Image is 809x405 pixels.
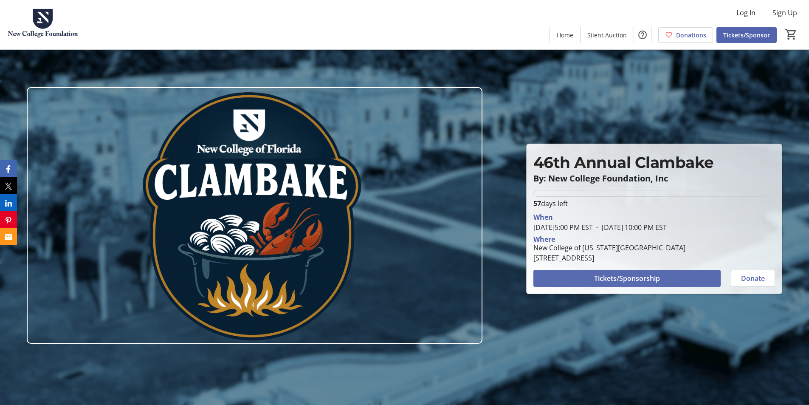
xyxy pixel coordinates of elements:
[772,8,797,18] span: Sign Up
[581,27,634,43] a: Silent Auction
[587,31,627,40] span: Silent Auction
[593,223,602,232] span: -
[730,6,762,20] button: Log In
[533,198,775,209] p: days left
[658,27,713,43] a: Donations
[533,199,541,208] span: 57
[533,174,775,183] p: By: New College Foundation, Inc
[27,87,482,344] img: Campaign CTA Media Photo
[533,270,721,287] button: Tickets/Sponsorship
[5,3,81,46] img: New College Foundation's Logo
[533,223,593,232] span: [DATE] 5:00 PM EST
[741,273,765,283] span: Donate
[533,236,555,243] div: Where
[533,212,553,222] div: When
[784,27,799,42] button: Cart
[766,6,804,20] button: Sign Up
[533,190,775,197] div: 0% of fundraising goal reached
[676,31,706,40] span: Donations
[593,223,667,232] span: [DATE] 10:00 PM EST
[634,26,651,43] button: Help
[723,31,770,40] span: Tickets/Sponsor
[533,253,685,263] div: [STREET_ADDRESS]
[550,27,580,43] a: Home
[533,243,685,253] div: New College of [US_STATE][GEOGRAPHIC_DATA]
[736,8,755,18] span: Log In
[594,273,660,283] span: Tickets/Sponsorship
[533,153,714,172] span: 46th Annual Clambake
[716,27,777,43] a: Tickets/Sponsor
[557,31,573,40] span: Home
[731,270,775,287] button: Donate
